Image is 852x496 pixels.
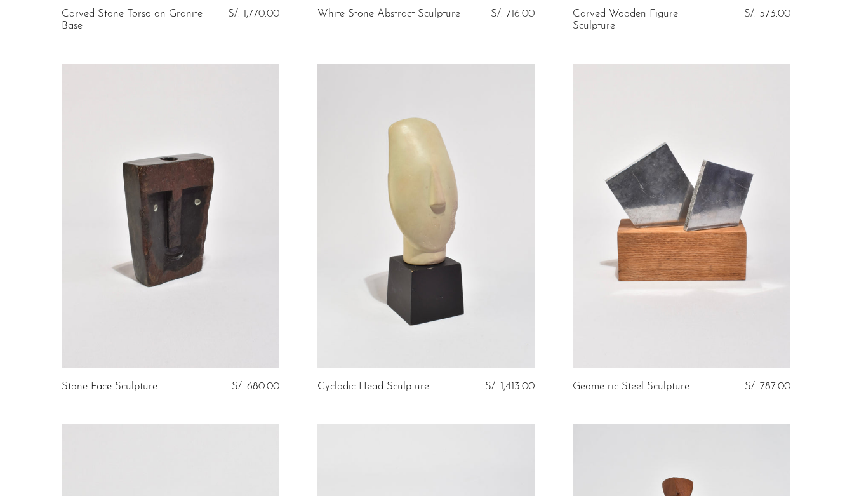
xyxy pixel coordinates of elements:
[317,8,460,20] a: White Stone Abstract Sculpture
[745,381,790,392] span: S/. 787.00
[573,8,717,32] a: Carved Wooden Figure Sculpture
[317,381,429,392] a: Cycladic Head Sculpture
[62,381,157,392] a: Stone Face Sculpture
[485,381,535,392] span: S/. 1,413.00
[228,8,279,19] span: S/. 1,770.00
[573,381,689,392] a: Geometric Steel Sculpture
[744,8,790,19] span: S/. 573.00
[62,8,206,32] a: Carved Stone Torso on Granite Base
[232,381,279,392] span: S/. 680.00
[491,8,535,19] span: S/. 716.00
